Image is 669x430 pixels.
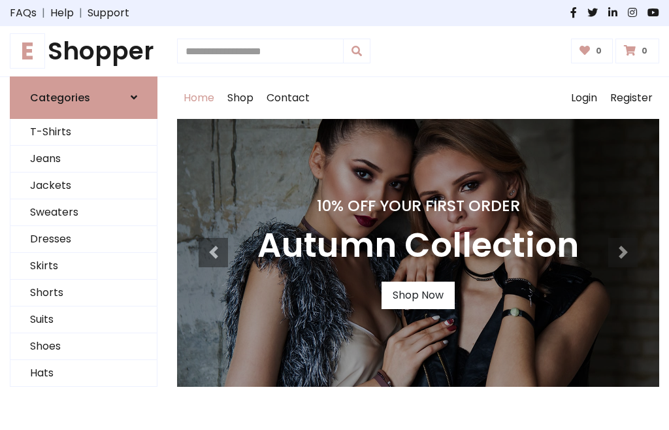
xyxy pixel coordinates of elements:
a: Support [88,5,129,21]
a: Shop [221,77,260,119]
a: Skirts [10,253,157,280]
a: Home [177,77,221,119]
a: Help [50,5,74,21]
a: Jackets [10,173,157,199]
a: Hats [10,360,157,387]
a: Login [564,77,604,119]
a: 0 [615,39,659,63]
a: Register [604,77,659,119]
span: 0 [638,45,651,57]
a: Categories [10,76,157,119]
h4: 10% Off Your First Order [257,197,579,215]
a: T-Shirts [10,119,157,146]
a: Jeans [10,146,157,173]
h6: Categories [30,91,90,104]
span: 0 [593,45,605,57]
a: Shop Now [382,282,455,309]
a: Contact [260,77,316,119]
a: Dresses [10,226,157,253]
a: 0 [571,39,613,63]
span: | [37,5,50,21]
span: | [74,5,88,21]
a: Sweaters [10,199,157,226]
a: EShopper [10,37,157,66]
a: FAQs [10,5,37,21]
h3: Autumn Collection [257,225,579,266]
a: Shorts [10,280,157,306]
a: Suits [10,306,157,333]
a: Shoes [10,333,157,360]
h1: Shopper [10,37,157,66]
span: E [10,33,45,69]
